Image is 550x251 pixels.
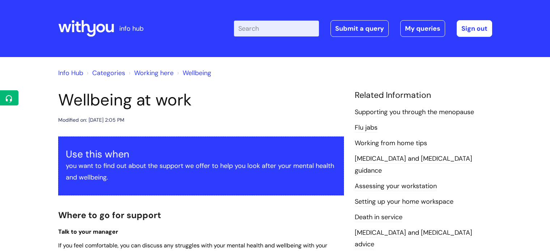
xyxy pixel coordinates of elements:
input: Search [234,21,319,36]
li: Working here [127,67,174,79]
a: Supporting you through the menopause [355,108,474,117]
h1: Wellbeing at work [58,90,344,110]
a: Wellbeing [183,69,211,77]
a: Flu jabs [355,123,378,133]
a: Setting up your home workspace [355,197,453,207]
span: Talk to your manager [58,228,118,235]
h3: Use this when [66,148,336,160]
p: info hub [119,23,144,34]
a: Sign out [457,20,492,37]
a: Working here [134,69,174,77]
li: Wellbeing [175,67,211,79]
a: Working from home tips [355,139,427,148]
li: Solution home [85,67,125,79]
div: | - [234,20,492,37]
p: you want to find out about the support we offer to help you look after your mental health and wel... [66,160,336,183]
a: [MEDICAL_DATA] and [MEDICAL_DATA] guidance [355,154,472,175]
a: My queries [400,20,445,37]
a: Death in service [355,213,402,222]
a: Info Hub [58,69,83,77]
a: Assessing your workstation [355,182,437,191]
h4: Related Information [355,90,492,100]
a: [MEDICAL_DATA] and [MEDICAL_DATA] advice [355,228,472,249]
a: Categories [92,69,125,77]
div: Modified on: [DATE] 2:05 PM [58,116,124,125]
a: Submit a query [331,20,389,37]
span: Where to go for support [58,209,161,221]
